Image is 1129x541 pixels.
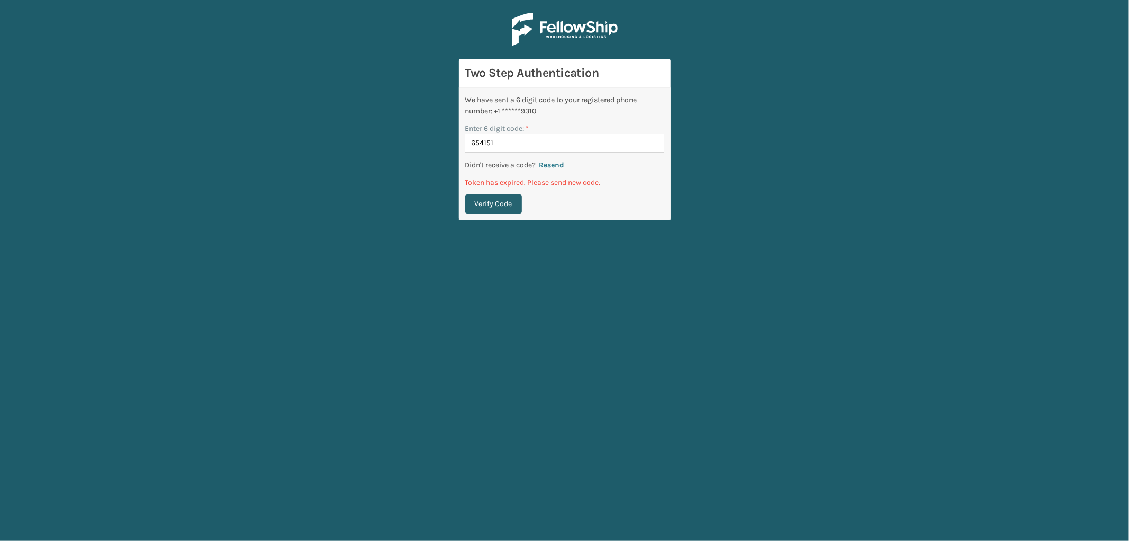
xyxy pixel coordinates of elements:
[536,161,568,170] button: Resend
[465,94,664,117] div: We have sent a 6 digit code to your registered phone number: +1 ******9310
[512,13,618,46] img: Logo
[465,123,529,134] label: Enter 6 digit code:
[465,159,536,171] p: Didn't receive a code?
[465,65,664,81] h3: Two Step Authentication
[465,177,664,188] p: Token has expired. Please send new code.
[465,194,522,214] button: Verify Code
